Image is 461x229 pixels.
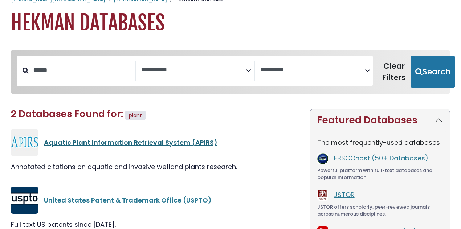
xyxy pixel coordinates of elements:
[411,56,455,88] button: Submit for Search Results
[317,138,442,147] p: The most frequently-used databases
[142,66,246,74] textarea: Search
[317,204,442,218] div: JSTOR offers scholarly, peer-reviewed journals across numerous disciplines.
[29,64,135,76] input: Search database by title or keyword
[317,167,442,181] div: Powerful platform with full-text databases and popular information.
[11,107,123,120] span: 2 Databases Found for:
[378,56,411,88] button: Clear Filters
[261,66,365,74] textarea: Search
[11,11,450,35] h1: Hekman Databases
[129,112,142,119] span: plant
[11,162,301,172] div: Annotated citations on aquatic and invasive wetland plants research.
[310,109,450,132] button: Featured Databases
[44,138,217,147] a: Aquatic Plant Information Retrieval System (APIRS)
[334,154,428,163] a: EBSCOhost (50+ Databases)
[44,196,212,205] a: United States Patent & Trademark Office (USPTO)
[11,50,450,94] nav: Search filters
[334,190,355,199] a: JSTOR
